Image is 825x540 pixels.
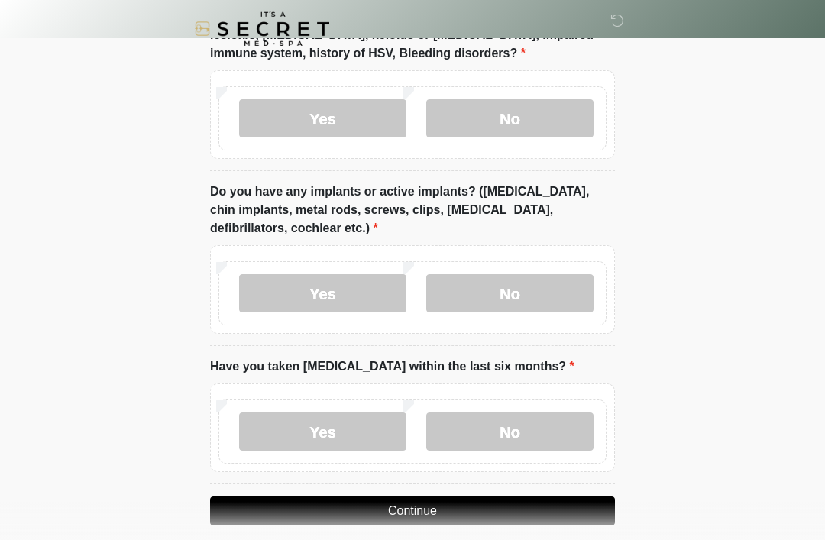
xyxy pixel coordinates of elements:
[426,274,594,312] label: No
[426,412,594,451] label: No
[239,274,406,312] label: Yes
[210,357,574,376] label: Have you taken [MEDICAL_DATA] within the last six months?
[210,183,615,238] label: Do you have any implants or active implants? ([MEDICAL_DATA], chin implants, metal rods, screws, ...
[426,99,594,137] label: No
[239,412,406,451] label: Yes
[210,496,615,525] button: Continue
[239,99,406,137] label: Yes
[195,11,329,46] img: It's A Secret Med Spa Logo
